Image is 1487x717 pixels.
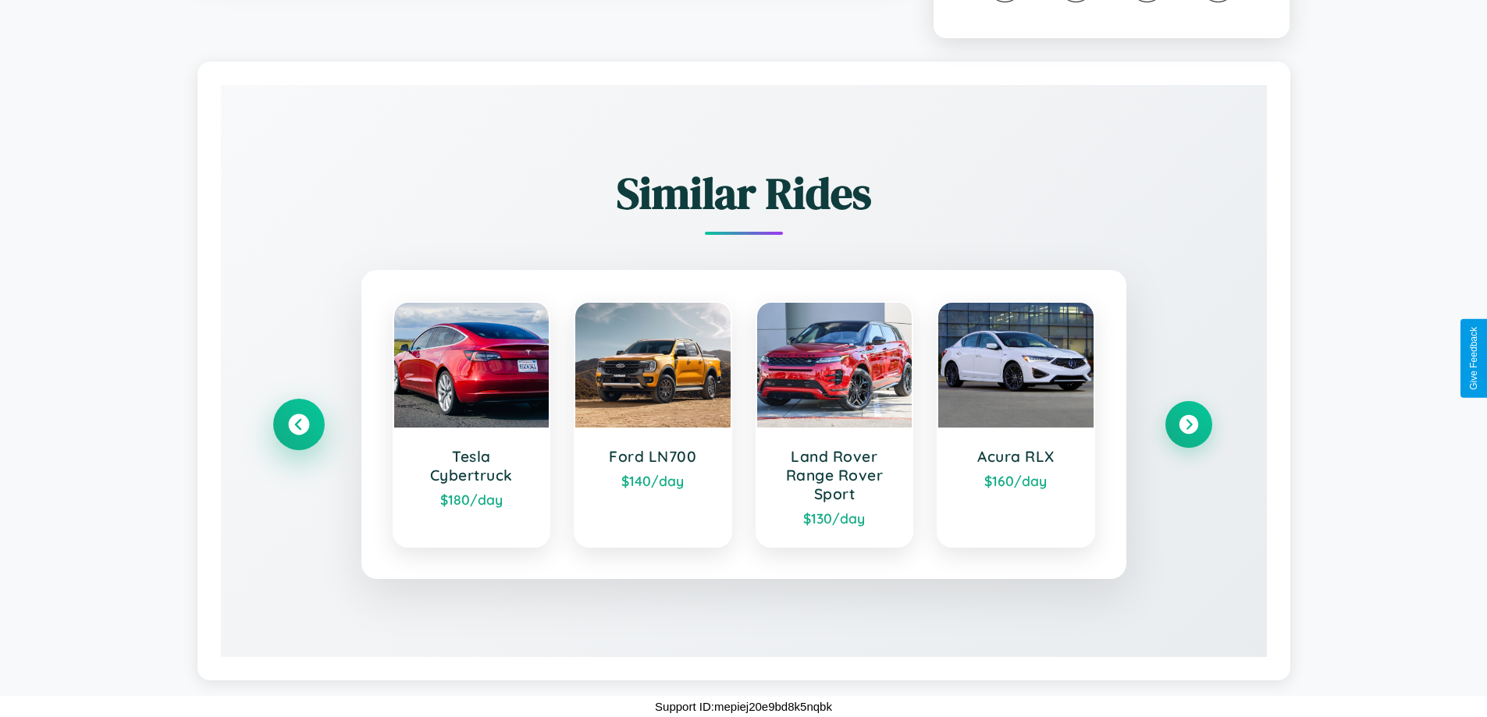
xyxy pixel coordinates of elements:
h3: Ford LN700 [591,447,715,466]
h2: Similar Rides [276,163,1212,223]
div: $ 160 /day [954,472,1078,489]
a: Tesla Cybertruck$180/day [393,301,551,548]
div: $ 140 /day [591,472,715,489]
a: Ford LN700$140/day [574,301,732,548]
h3: Tesla Cybertruck [410,447,534,485]
a: Land Rover Range Rover Sport$130/day [756,301,914,548]
p: Support ID: mepiej20e9bd8k5nqbk [655,696,832,717]
h3: Acura RLX [954,447,1078,466]
a: Acura RLX$160/day [937,301,1095,548]
div: $ 130 /day [773,509,897,527]
h3: Land Rover Range Rover Sport [773,447,897,503]
div: Give Feedback [1468,327,1479,390]
div: $ 180 /day [410,491,534,508]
